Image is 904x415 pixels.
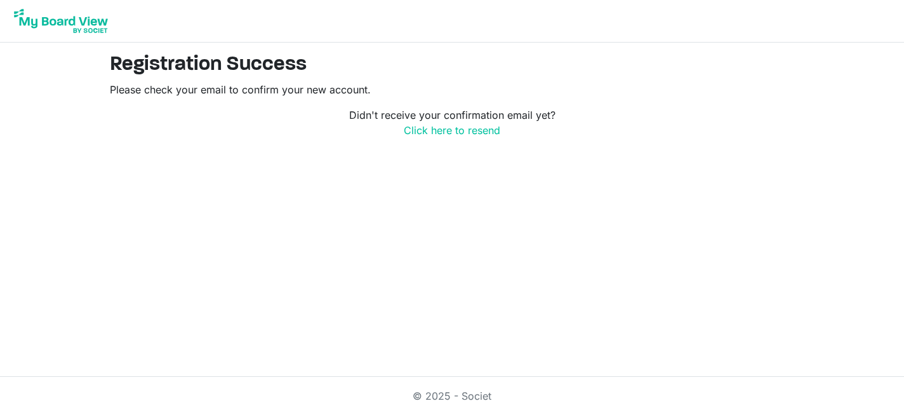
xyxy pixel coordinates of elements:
[110,107,794,138] p: Didn't receive your confirmation email yet?
[404,124,500,137] a: Click here to resend
[10,5,112,37] img: My Board View Logo
[110,82,794,97] p: Please check your email to confirm your new account.
[413,390,491,402] a: © 2025 - Societ
[110,53,794,77] h2: Registration Success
